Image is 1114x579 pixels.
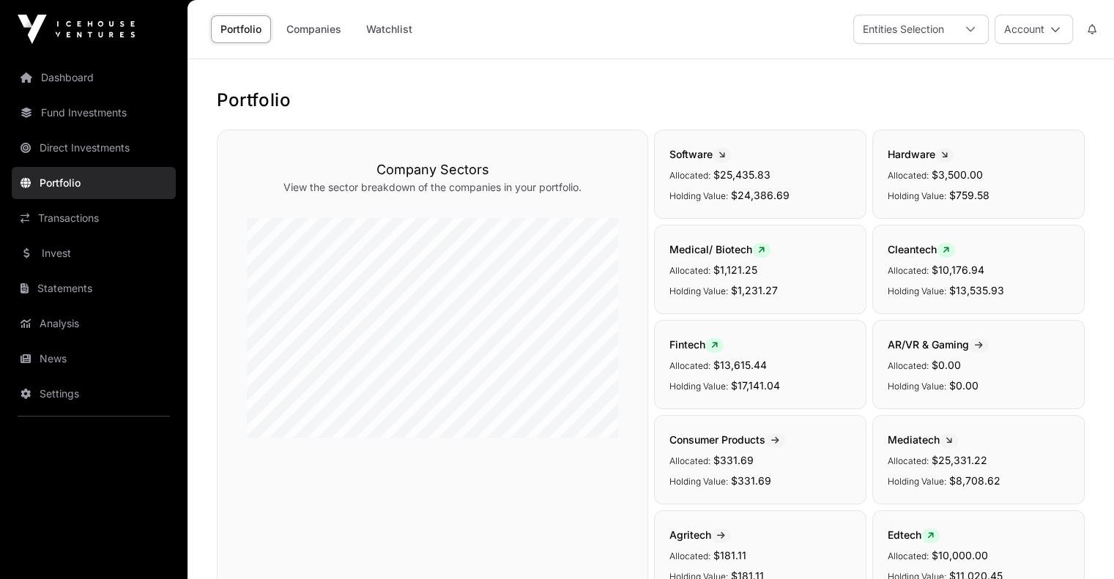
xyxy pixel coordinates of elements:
span: Allocated: [888,455,929,466]
iframe: Chat Widget [1041,509,1114,579]
span: Allocated: [888,265,929,276]
span: $25,331.22 [932,454,987,466]
span: $1,231.27 [731,284,778,296]
span: Allocated: [888,360,929,371]
span: $759.58 [949,189,989,201]
span: Holding Value: [669,476,728,487]
span: Hardware [888,148,954,160]
span: $0.00 [932,359,961,371]
img: Icehouse Ventures Logo [18,15,135,44]
span: $17,141.04 [731,379,780,392]
a: Companies [277,15,351,43]
div: Entities Selection [854,15,953,43]
span: Allocated: [669,170,710,181]
span: Holding Value: [888,476,946,487]
span: Allocated: [888,170,929,181]
span: AR/VR & Gaming [888,338,989,351]
a: Invest [12,237,176,269]
span: Holding Value: [888,381,946,392]
h3: Company Sectors [247,160,618,180]
a: Statements [12,272,176,305]
span: Allocated: [669,265,710,276]
p: View the sector breakdown of the companies in your portfolio. [247,180,618,195]
span: Holding Value: [669,190,728,201]
span: Mediatech [888,433,958,446]
span: Agritech [669,528,731,541]
span: $25,435.83 [713,168,770,181]
span: Fintech [669,338,724,351]
span: Allocated: [669,550,710,561]
a: Transactions [12,202,176,234]
span: $1,121.25 [713,264,757,276]
span: $13,535.93 [949,284,1004,296]
span: Consumer Products [669,433,785,446]
a: Watchlist [357,15,422,43]
a: Portfolio [12,167,176,199]
a: Fund Investments [12,97,176,129]
span: $181.11 [713,549,746,561]
span: Holding Value: [669,285,728,296]
span: $10,000.00 [932,549,988,561]
span: Holding Value: [888,285,946,296]
a: Dashboard [12,61,176,94]
span: Cleantech [888,243,955,255]
span: Holding Value: [669,381,728,392]
span: $13,615.44 [713,359,767,371]
span: $331.69 [731,474,771,487]
span: Allocated: [669,455,710,466]
span: Edtech [888,528,940,541]
button: Account [995,15,1073,44]
span: $3,500.00 [932,168,983,181]
span: Holding Value: [888,190,946,201]
span: $24,386.69 [731,189,790,201]
span: Medical/ Biotech [669,243,770,255]
span: Allocated: [669,360,710,371]
a: News [12,343,176,375]
span: Software [669,148,731,160]
span: $10,176.94 [932,264,984,276]
span: $8,708.62 [949,474,1000,487]
a: Direct Investments [12,132,176,164]
span: $0.00 [949,379,979,392]
h1: Portfolio [217,89,1085,112]
a: Settings [12,378,176,410]
span: Allocated: [888,550,929,561]
a: Analysis [12,307,176,340]
a: Portfolio [211,15,271,43]
span: $331.69 [713,454,754,466]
